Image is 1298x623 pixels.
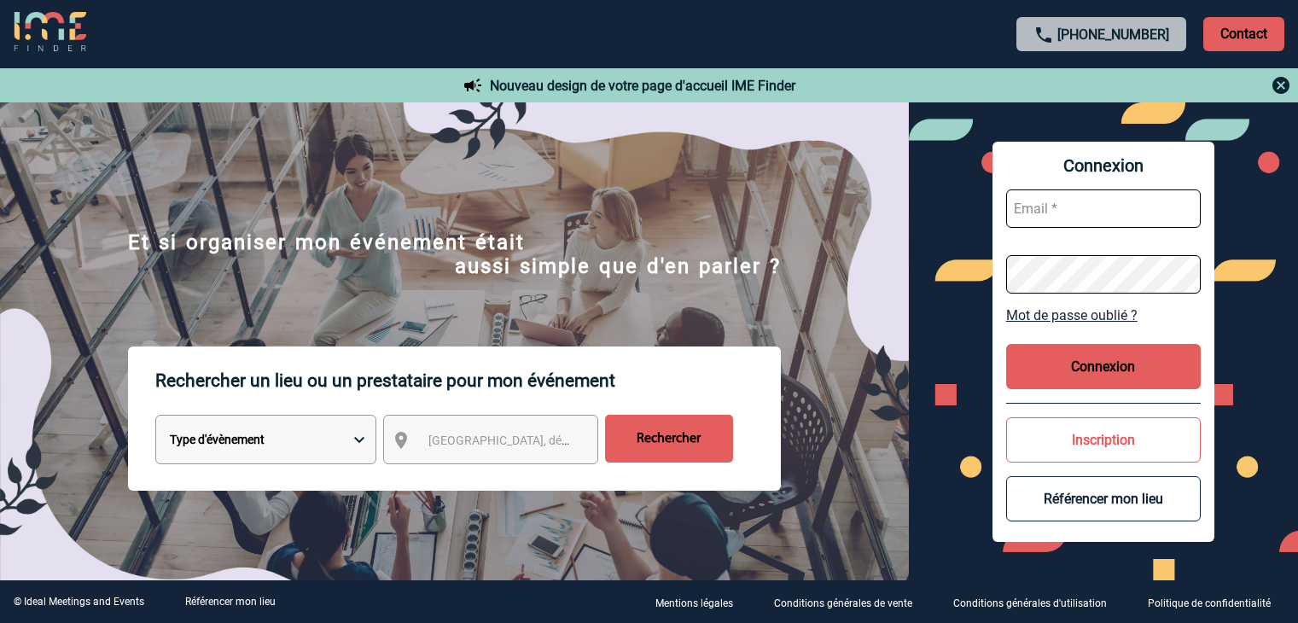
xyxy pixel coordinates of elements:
span: Connexion [1006,155,1201,176]
input: Email * [1006,189,1201,228]
button: Connexion [1006,344,1201,389]
a: Référencer mon lieu [185,596,276,608]
a: Politique de confidentialité [1134,594,1298,610]
p: Rechercher un lieu ou un prestataire pour mon événement [155,346,781,415]
input: Rechercher [605,415,733,463]
p: Contact [1203,17,1284,51]
button: Référencer mon lieu [1006,476,1201,521]
p: Conditions générales de vente [774,597,912,609]
div: © Ideal Meetings and Events [14,596,144,608]
span: [GEOGRAPHIC_DATA], département, région... [428,434,666,447]
p: Conditions générales d'utilisation [953,597,1107,609]
button: Inscription [1006,417,1201,463]
img: call-24-px.png [1033,25,1054,45]
a: Mentions légales [642,594,760,610]
a: [PHONE_NUMBER] [1057,26,1169,43]
a: Conditions générales de vente [760,594,940,610]
a: Conditions générales d'utilisation [940,594,1134,610]
a: Mot de passe oublié ? [1006,307,1201,323]
p: Politique de confidentialité [1148,597,1271,609]
p: Mentions légales [655,597,733,609]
